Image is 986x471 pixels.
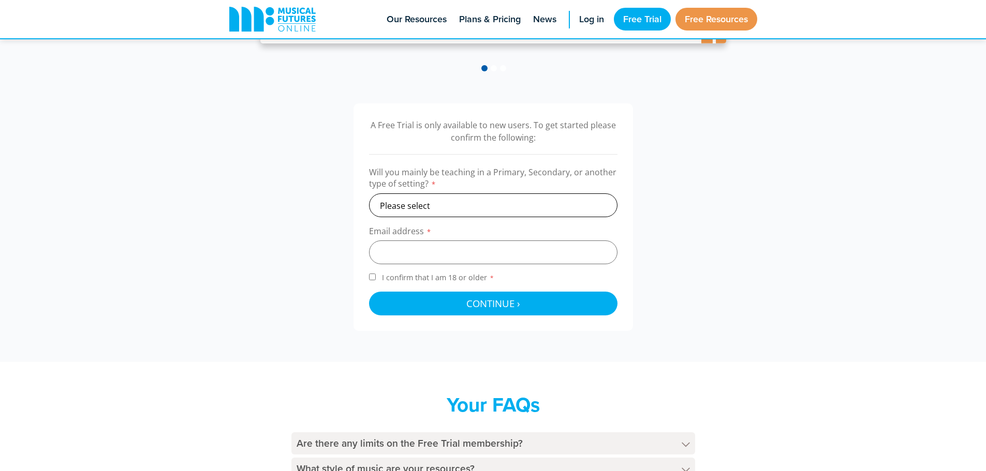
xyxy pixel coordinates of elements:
[369,119,617,144] p: A Free Trial is only available to new users. To get started please confirm the following:
[675,8,757,31] a: Free Resources
[459,12,521,26] span: Plans & Pricing
[466,297,520,310] span: Continue ›
[614,8,671,31] a: Free Trial
[291,432,695,454] h4: Are there any limits on the Free Trial membership?
[380,272,496,282] span: I confirm that I am 18 or older
[369,274,376,280] input: I confirm that I am 18 or older*
[579,12,604,26] span: Log in
[369,292,617,315] button: Continue ›
[291,393,695,417] h2: Your FAQs
[533,12,556,26] span: News
[387,12,447,26] span: Our Resources
[369,225,617,240] label: Email address
[369,166,617,193] label: Will you mainly be teaching in a Primary, Secondary, or another type of setting?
